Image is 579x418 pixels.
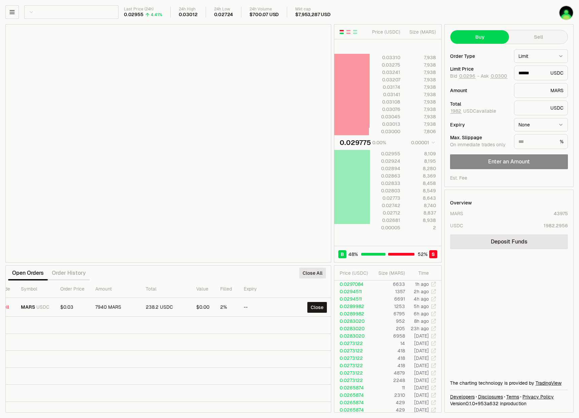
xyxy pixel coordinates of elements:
[450,108,496,114] span: USDC available
[370,165,400,172] div: 0.02894
[411,326,429,332] time: 23h ago
[450,54,509,59] div: Order Type
[514,83,568,98] div: MARS
[334,325,371,332] td: 0.0283020
[6,25,331,262] iframe: Financial Chart
[406,84,436,90] div: 7,938
[414,363,429,369] time: [DATE]
[295,7,330,12] div: Mkt cap
[414,392,429,398] time: [DATE]
[414,311,429,317] time: 6h ago
[334,340,371,347] td: 0.0273122
[371,384,405,391] td: 11
[506,393,519,400] a: Terms
[15,280,55,298] th: Symbol
[406,210,436,216] div: 8,837
[406,173,436,179] div: 8,369
[334,332,371,340] td: 0.0283020
[371,295,405,303] td: 6691
[36,304,49,310] span: USDC
[406,217,436,224] div: 8,938
[544,222,568,229] div: 1982.2956
[411,270,429,276] div: Time
[215,280,238,298] th: Filled
[522,393,554,400] a: Privacy Policy
[334,362,371,369] td: 0.0273122
[414,303,429,309] time: 5h ago
[340,138,371,147] div: 0.029775
[370,76,400,83] div: 0.03207
[450,122,509,127] div: Expiry
[450,142,509,148] div: On immediate trades only
[414,289,429,295] time: 2h ago
[450,199,472,206] div: Overview
[370,113,400,120] div: 0.03045
[334,310,371,317] td: 0.0289982
[124,12,143,18] div: 0.02955
[371,288,405,295] td: 1357
[406,121,436,127] div: 7,938
[371,347,405,354] td: 418
[341,251,344,258] span: B
[196,304,209,310] div: $0.00
[334,377,371,384] td: 0.0273122
[370,128,400,135] div: 0.03000
[191,280,215,298] th: Value
[514,49,568,63] button: Limit
[371,303,405,310] td: 1253
[334,303,371,310] td: 0.0289982
[414,296,429,302] time: 4h ago
[406,195,436,201] div: 8,643
[406,224,436,231] div: 2
[514,118,568,131] button: None
[371,310,405,317] td: 6795
[370,217,400,224] div: 0.02681
[238,280,284,298] th: Expiry
[371,377,405,384] td: 2248
[370,180,400,187] div: 0.02833
[370,106,400,113] div: 0.03076
[371,354,405,362] td: 418
[334,317,371,325] td: 0.0283020
[179,7,198,12] div: 24h High
[370,99,400,105] div: 0.03108
[60,304,73,310] span: $0.03
[151,12,162,17] div: 4.41%
[299,268,326,278] button: Close All
[179,12,198,18] div: 0.03012
[214,12,233,18] div: 0.02724
[371,325,405,332] td: 205
[370,173,400,179] div: 0.02863
[414,340,429,346] time: [DATE]
[450,102,509,106] div: Total
[450,234,568,249] a: Deposit Funds
[406,76,436,83] div: 7,938
[348,251,358,258] span: 48 %
[370,210,400,216] div: 0.02712
[432,251,435,258] span: S
[450,67,509,71] div: Limit Price
[414,377,429,383] time: [DATE]
[370,29,400,35] div: Price ( USDC )
[372,139,386,146] div: 0.00%
[295,12,330,18] div: $7,953,287 USD
[450,108,462,114] button: 1982
[406,180,436,187] div: 8,458
[55,280,90,298] th: Order Price
[146,304,185,310] div: 238.2 USDC
[409,139,436,147] button: 0.00001
[238,298,284,317] td: --
[458,73,476,79] button: 0.0296
[95,304,135,310] div: 7940 MARS
[334,406,371,414] td: 0.0265874
[371,399,405,406] td: 429
[414,355,429,361] time: [DATE]
[536,380,561,386] a: TradingView
[371,391,405,399] td: 2310
[406,202,436,209] div: 8,740
[249,12,279,18] div: $700.07 USD
[406,91,436,98] div: 7,938
[371,317,405,325] td: 952
[414,348,429,354] time: [DATE]
[514,134,568,149] div: %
